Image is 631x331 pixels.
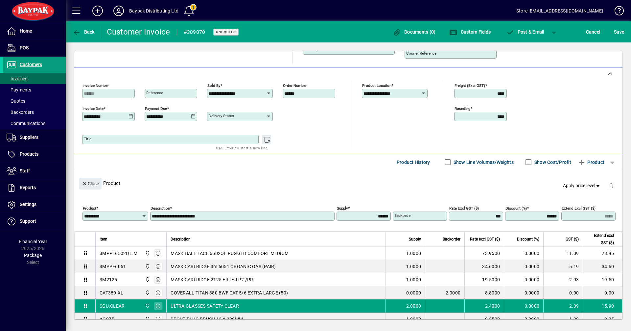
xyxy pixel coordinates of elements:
[455,106,470,111] mat-label: Rounding
[443,236,460,243] span: Backorder
[3,95,66,107] a: Quotes
[394,156,433,168] button: Product History
[3,73,66,84] a: Invoices
[587,232,614,246] span: Extend excl GST ($)
[3,107,66,118] a: Backorders
[20,218,36,224] span: Support
[100,290,123,296] div: CAT380-XL
[143,316,151,323] span: Baypak - Onekawa
[100,236,107,243] span: Item
[614,27,624,37] span: ave
[614,29,617,35] span: S
[504,260,543,273] td: 0.0000
[406,51,436,56] mat-label: Courier Reference
[184,27,205,38] div: #309070
[583,260,622,273] td: 34.60
[87,5,108,17] button: Add
[394,213,412,218] mat-label: Backorder
[100,276,117,283] div: 3M2125
[171,303,239,309] span: ULTRA GLASSES SAFETY CLEAR
[584,26,602,38] button: Cancel
[391,26,437,38] button: Documents (0)
[24,253,42,258] span: Package
[583,299,622,313] td: 15.90
[337,206,348,211] mat-label: Supply
[517,236,539,243] span: Discount (%)
[84,137,91,141] mat-label: Title
[71,26,96,38] button: Back
[73,29,95,35] span: Back
[74,171,622,195] div: Product
[100,250,137,257] div: 3MPPE6502QL.M
[406,303,421,309] span: 2.0000
[7,121,45,126] span: Communications
[397,157,430,167] span: Product History
[469,250,500,257] div: 73.9500
[3,84,66,95] a: Payments
[603,183,619,189] app-page-header-button: Delete
[446,290,461,296] span: 2.0000
[20,45,29,50] span: POS
[469,276,500,283] div: 19.5000
[3,213,66,230] a: Support
[3,40,66,56] a: POS
[20,185,36,190] span: Reports
[543,273,583,286] td: 2.93
[3,163,66,179] a: Staff
[393,29,436,35] span: Documents (0)
[143,289,151,296] span: Baypak - Onekawa
[7,98,25,104] span: Quotes
[533,159,571,165] label: Show Cost/Profit
[406,250,421,257] span: 1.0000
[151,206,170,211] mat-label: Description
[171,263,276,270] span: MASK CARTRIDGE 3m 6051 ORGANIC GAS (PAIR)
[449,206,479,211] mat-label: Rate excl GST ($)
[506,29,544,35] span: ost & Email
[7,76,27,81] span: Invoices
[612,26,626,38] button: Save
[586,27,600,37] span: Cancel
[563,182,601,189] span: Apply price level
[406,263,421,270] span: 1.0000
[583,313,622,326] td: 9.25
[171,250,289,257] span: MASK HALF FACE 6502QL RUGGED COMFORT MEDIUM
[543,247,583,260] td: 11.09
[20,151,38,157] span: Products
[583,273,622,286] td: 19.50
[449,29,491,35] span: Custom Fields
[578,157,604,167] span: Product
[78,180,103,186] app-page-header-button: Close
[3,118,66,129] a: Communications
[603,178,619,193] button: Delete
[143,250,151,257] span: Baypak - Onekawa
[469,263,500,270] div: 34.6000
[505,206,527,211] mat-label: Discount (%)
[143,302,151,310] span: Baypak - Onekawa
[171,290,288,296] span: COVERALL TITAN 380 BWF CAT 5/6 EXTRA LARGE (50)
[7,110,34,115] span: Backorders
[7,87,31,92] span: Payments
[283,83,307,88] mat-label: Order number
[452,159,514,165] label: Show Line Volumes/Weights
[100,263,126,270] div: 3MPPE6051
[79,178,102,190] button: Close
[406,316,421,322] span: 1.0000
[3,129,66,146] a: Suppliers
[406,276,421,283] span: 1.0000
[20,202,36,207] span: Settings
[19,239,47,244] span: Financial Year
[448,26,492,38] button: Custom Fields
[469,316,500,322] div: 9.2500
[171,276,253,283] span: MASK CARTRIDGE 2125 FILTER P2 /PR
[145,106,167,111] mat-label: Payment due
[574,156,608,168] button: Product
[129,6,178,16] div: Baypak Distributing Ltd
[470,236,500,243] span: Rate excl GST ($)
[3,146,66,163] a: Products
[516,6,603,16] div: Store [EMAIL_ADDRESS][DOMAIN_NAME]
[560,180,604,192] button: Apply price level
[610,1,623,23] a: Knowledge Base
[543,299,583,313] td: 2.39
[3,23,66,39] a: Home
[171,236,191,243] span: Description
